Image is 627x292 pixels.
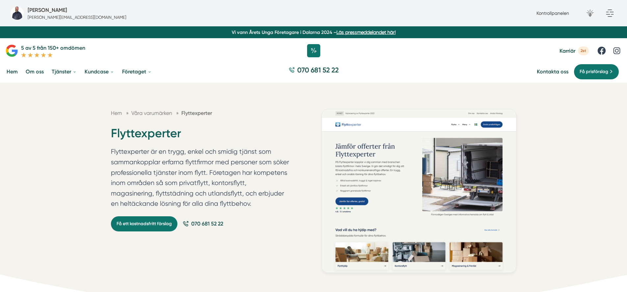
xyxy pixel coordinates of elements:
h1: Flyttexperter [111,125,290,147]
a: Hem [5,63,19,80]
p: Flyttexperter är en trygg, enkel och smidig tjänst som sammankopplar erfarna flyttfirmor med pers... [111,146,290,212]
p: [PERSON_NAME][EMAIL_ADDRESS][DOMAIN_NAME] [28,14,126,20]
a: Våra varumärken [131,110,173,116]
a: Hem [111,110,122,116]
a: Företaget [121,63,153,80]
a: Tjänster [50,63,78,80]
a: Få prisförslag [574,64,619,80]
a: Kontakta oss [537,68,568,75]
a: Karriär 2st [560,46,589,55]
a: 070 681 52 22 [183,220,223,228]
span: » [176,109,179,117]
img: Flyttexperter [322,109,516,273]
span: Våra varumärken [131,110,172,116]
span: Karriär [560,48,575,54]
a: Läs pressmeddelandet här! [336,30,396,35]
img: bild-pa-smartproduktion-foretag-webbyraer-i-borlange-dalarnas-lan.png [11,7,24,20]
a: Om oss [24,63,45,80]
span: Få prisförslag [580,68,608,75]
p: Vi vann Årets Unga Företagare i Dalarna 2024 – [3,29,624,36]
h5: Försäljare [28,6,67,14]
a: 070 681 52 22 [286,65,341,78]
span: » [126,109,129,117]
a: Flyttexperter [181,110,212,116]
p: 5 av 5 från 150+ omdömen [21,44,85,52]
span: 2st [578,46,589,55]
a: Kundcase [83,63,116,80]
a: Kontrollpanelen [536,11,569,16]
span: 070 681 52 22 [297,65,339,75]
a: Få ett kostnadsfritt förslag [111,216,177,231]
nav: Breadcrumb [111,109,290,117]
span: 070 681 52 22 [191,220,223,228]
